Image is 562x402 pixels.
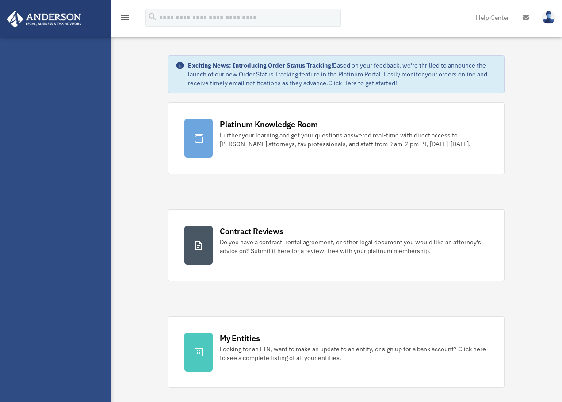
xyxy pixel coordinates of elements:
strong: Exciting News: Introducing Order Status Tracking! [188,61,333,69]
a: My Entities Looking for an EIN, want to make an update to an entity, or sign up for a bank accoun... [168,316,505,388]
i: menu [119,12,130,23]
a: menu [119,15,130,23]
img: Anderson Advisors Platinum Portal [4,11,84,28]
div: My Entities [220,333,260,344]
a: Contract Reviews Do you have a contract, rental agreement, or other legal document you would like... [168,209,505,281]
div: Contract Reviews [220,226,283,237]
i: search [148,12,157,22]
a: Platinum Knowledge Room Further your learning and get your questions answered real-time with dire... [168,102,505,174]
div: Based on your feedback, we're thrilled to announce the launch of our new Order Status Tracking fe... [188,61,497,87]
div: Further your learning and get your questions answered real-time with direct access to [PERSON_NAM... [220,131,488,148]
div: Looking for an EIN, want to make an update to an entity, or sign up for a bank account? Click her... [220,345,488,362]
div: Platinum Knowledge Room [220,119,318,130]
img: User Pic [542,11,555,24]
a: Click Here to get started! [328,79,397,87]
div: Do you have a contract, rental agreement, or other legal document you would like an attorney's ad... [220,238,488,255]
